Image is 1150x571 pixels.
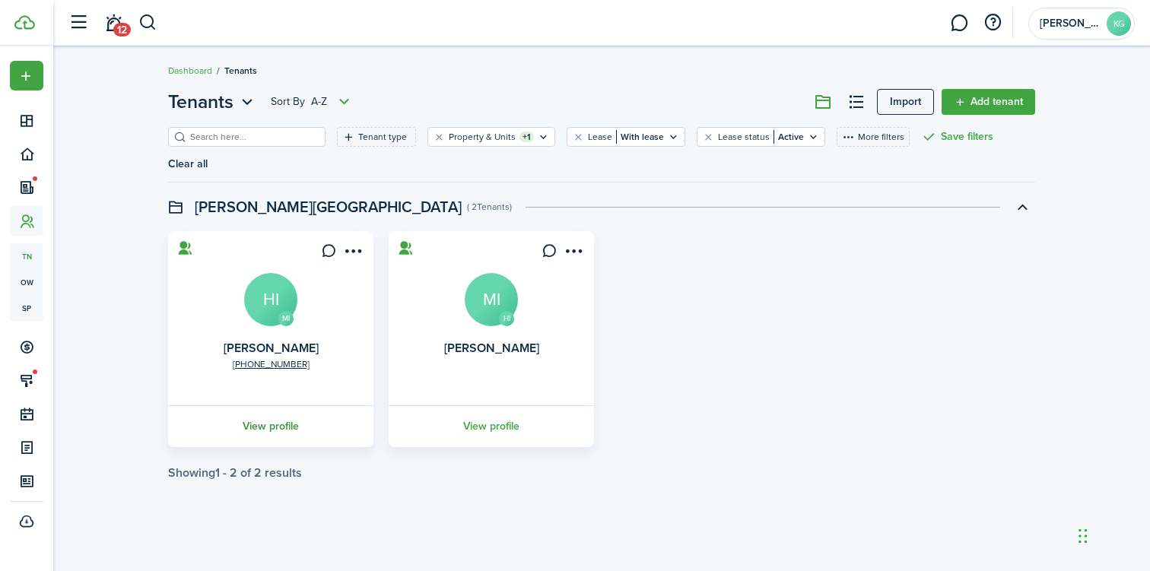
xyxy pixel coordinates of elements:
button: Open menu [10,61,43,90]
button: Open menu [271,93,354,111]
button: Open resource center [980,10,1005,36]
button: Open menu [561,243,585,264]
button: More filters [837,127,910,147]
button: Clear filter [433,131,446,143]
iframe: Chat Widget [1074,498,1150,571]
filter-tag-label: Lease status [718,130,770,144]
span: Tenants [168,88,233,116]
button: Clear filter [702,131,715,143]
filter-tag: Open filter [697,127,825,147]
button: Save filters [921,127,993,147]
a: [PERSON_NAME] [444,339,539,357]
filter-tag-counter: +1 [519,132,534,142]
filter-tag-label: Property & Units [449,130,516,144]
filter-tag-value: Active [774,130,804,144]
a: tn [10,243,43,269]
swimlane-title: [PERSON_NAME][GEOGRAPHIC_DATA] [195,195,462,218]
button: Toggle accordion [1009,194,1035,220]
div: Drag [1079,513,1088,559]
avatar-text: HI [499,311,514,326]
pagination-page-total: 1 - 2 of 2 [215,464,262,481]
span: Krishna's Group INC [1040,18,1101,29]
a: View profile [386,405,596,447]
button: Open menu [340,243,364,264]
filter-tag-value: With lease [616,130,664,144]
filter-tag-label: Lease [588,130,612,144]
a: MI [465,273,518,326]
span: Sort by [271,94,311,109]
swimlane-subtitle: ( 2 Tenants ) [467,200,512,214]
span: A-Z [311,94,327,109]
button: Sort byA-Z [271,93,354,111]
img: TenantCloud [14,15,35,30]
a: Dashboard [168,64,212,78]
a: ow [10,269,43,295]
a: [PHONE_NUMBER] [233,357,310,371]
a: Messaging [945,4,974,43]
filter-tag: Open filter [567,127,685,147]
a: Import [877,89,934,115]
a: View profile [166,405,376,447]
button: Open sidebar [64,8,93,37]
filter-tag: Open filter [337,127,416,147]
button: Search [138,10,157,36]
span: Tenants [224,64,257,78]
filter-tag-label: Tenant type [358,130,407,144]
tenant-list-swimlane-item: Toggle accordion [168,231,1035,480]
a: sp [10,295,43,321]
a: Notifications [99,4,128,43]
filter-tag: Open filter [427,127,555,147]
a: HI [244,273,297,326]
a: [PERSON_NAME] [224,339,319,357]
button: Clear filter [572,131,585,143]
button: Clear all [168,158,208,170]
button: Tenants [168,88,257,116]
input: Search here... [186,130,320,144]
a: Add tenant [942,89,1035,115]
span: 12 [113,23,131,36]
button: Open menu [168,88,257,116]
avatar-text: KG [1107,11,1131,36]
avatar-text: MI [278,311,294,326]
div: Showing results [168,466,302,480]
